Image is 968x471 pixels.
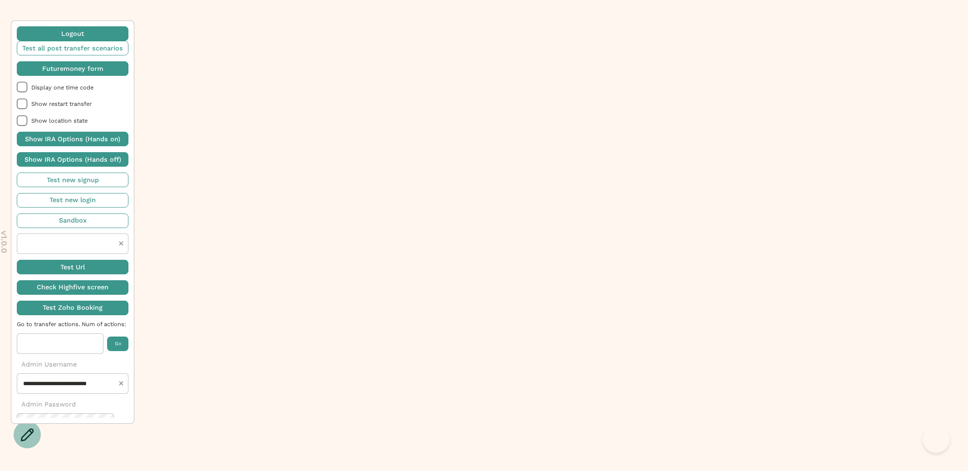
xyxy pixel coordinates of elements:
button: Test new signup [17,173,128,187]
span: Display one time code [31,84,128,91]
button: Test new login [17,193,128,208]
button: Sandbox [17,213,128,228]
button: Check Highfive screen [17,280,128,295]
button: Test Url [17,260,128,274]
li: Display one time code [17,82,128,93]
span: Show location state [31,117,128,124]
p: Admin Password [17,400,128,409]
button: Go [107,337,128,351]
button: Show IRA Options (Hands on) [17,132,128,146]
p: Admin Username [17,360,128,369]
button: Test Zoho Booking [17,301,128,315]
button: Show IRA Options (Hands off) [17,152,128,167]
span: Go to transfer actions. Num of actions: [17,321,128,327]
iframe: Toggle Customer Support [923,426,950,453]
li: Show location state [17,115,128,126]
li: Show restart transfer [17,99,128,109]
button: Test all post transfer scenarios [17,41,128,55]
button: Futuremoney form [17,61,128,76]
button: Logout [17,26,128,41]
span: Show restart transfer [31,100,128,107]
